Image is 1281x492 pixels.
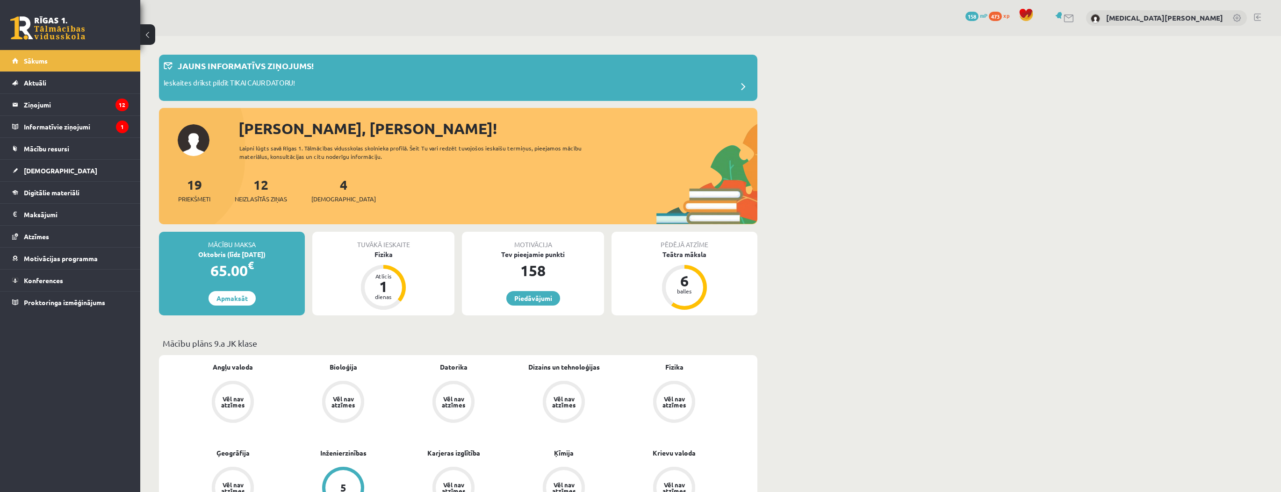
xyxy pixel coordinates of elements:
[24,254,98,263] span: Motivācijas programma
[24,94,129,115] legend: Ziņojumi
[312,250,454,259] div: Fizika
[164,78,295,91] p: Ieskaites drīkst pildīt TIKAI CAUR DATORU!
[980,12,987,19] span: mP
[661,396,687,408] div: Vēl nav atzīmes
[159,259,305,282] div: 65.00
[551,396,577,408] div: Vēl nav atzīmes
[24,188,79,197] span: Digitālie materiāli
[311,194,376,204] span: [DEMOGRAPHIC_DATA]
[238,117,757,140] div: [PERSON_NAME], [PERSON_NAME]!
[12,204,129,225] a: Maksājumi
[213,362,253,372] a: Angļu valoda
[369,279,397,294] div: 1
[965,12,979,21] span: 158
[670,288,698,294] div: balles
[220,396,246,408] div: Vēl nav atzīmes
[12,226,129,247] a: Atzīmes
[116,121,129,133] i: 1
[164,59,753,96] a: Jauns informatīvs ziņojums! Ieskaites drīkst pildīt TIKAI CAUR DATORU!
[24,166,97,175] span: [DEMOGRAPHIC_DATA]
[159,250,305,259] div: Oktobris (līdz [DATE])
[619,381,729,425] a: Vēl nav atzīmes
[12,292,129,313] a: Proktoringa izmēģinājums
[989,12,1014,19] a: 473 xp
[369,273,397,279] div: Atlicis
[440,362,468,372] a: Datorika
[612,250,757,311] a: Teātra māksla 6 balles
[24,276,63,285] span: Konferences
[288,381,398,425] a: Vēl nav atzīmes
[665,362,684,372] a: Fizika
[398,381,509,425] a: Vēl nav atzīmes
[12,270,129,291] a: Konferences
[163,337,754,349] p: Mācību plāns 9.a JK klase
[24,116,129,137] legend: Informatīvie ziņojumi
[612,232,757,250] div: Pēdējā atzīme
[612,250,757,259] div: Teātra māksla
[24,204,129,225] legend: Maksājumi
[24,57,48,65] span: Sākums
[1106,13,1223,22] a: [MEDICAL_DATA][PERSON_NAME]
[235,176,287,204] a: 12Neizlasītās ziņas
[1091,14,1100,23] img: Nikita Gendeļmans
[528,362,600,372] a: Dizains un tehnoloģijas
[159,232,305,250] div: Mācību maksa
[330,362,357,372] a: Bioloģija
[462,232,604,250] div: Motivācija
[312,232,454,250] div: Tuvākā ieskaite
[24,78,46,87] span: Aktuāli
[115,99,129,111] i: 12
[369,294,397,299] div: dienas
[12,248,129,269] a: Motivācijas programma
[965,12,987,19] a: 158 mP
[462,250,604,259] div: Tev pieejamie punkti
[209,291,256,306] a: Apmaksāt
[320,448,367,458] a: Inženierzinības
[554,448,574,458] a: Ķīmija
[239,144,598,161] div: Laipni lūgts savā Rīgas 1. Tālmācības vidusskolas skolnieka profilā. Šeit Tu vari redzēt tuvojošo...
[178,381,288,425] a: Vēl nav atzīmes
[12,160,129,181] a: [DEMOGRAPHIC_DATA]
[10,16,85,40] a: Rīgas 1. Tālmācības vidusskola
[12,138,129,159] a: Mācību resursi
[506,291,560,306] a: Piedāvājumi
[653,448,696,458] a: Krievu valoda
[12,182,129,203] a: Digitālie materiāli
[178,176,210,204] a: 19Priekšmeti
[670,273,698,288] div: 6
[989,12,1002,21] span: 473
[235,194,287,204] span: Neizlasītās ziņas
[311,176,376,204] a: 4[DEMOGRAPHIC_DATA]
[248,258,254,272] span: €
[12,116,129,137] a: Informatīvie ziņojumi1
[24,298,105,307] span: Proktoringa izmēģinājums
[509,381,619,425] a: Vēl nav atzīmes
[427,448,480,458] a: Karjeras izglītība
[12,94,129,115] a: Ziņojumi12
[462,259,604,282] div: 158
[24,232,49,241] span: Atzīmes
[12,72,129,93] a: Aktuāli
[312,250,454,311] a: Fizika Atlicis 1 dienas
[178,59,314,72] p: Jauns informatīvs ziņojums!
[24,144,69,153] span: Mācību resursi
[440,396,467,408] div: Vēl nav atzīmes
[1003,12,1009,19] span: xp
[216,448,250,458] a: Ģeogrāfija
[178,194,210,204] span: Priekšmeti
[330,396,356,408] div: Vēl nav atzīmes
[12,50,129,71] a: Sākums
